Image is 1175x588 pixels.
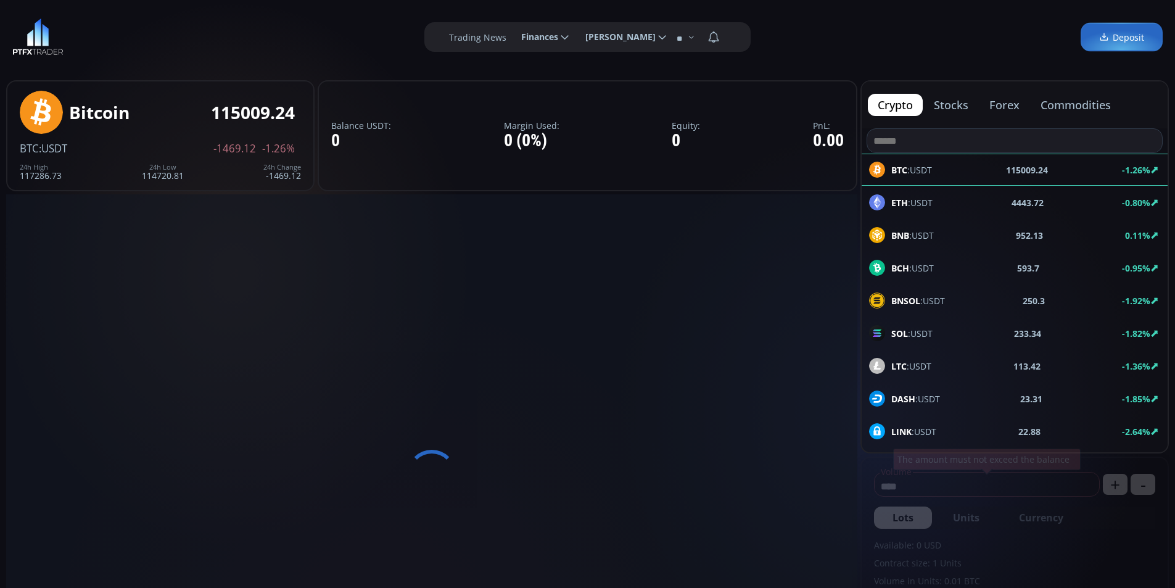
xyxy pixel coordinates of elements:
[1081,23,1163,52] a: Deposit
[142,164,184,171] div: 24h Low
[331,131,391,151] div: 0
[1122,393,1150,405] b: -1.85%
[891,262,934,275] span: :USDT
[891,230,909,241] b: BNB
[263,164,301,171] div: 24h Change
[1122,426,1150,437] b: -2.64%
[20,164,62,180] div: 117286.73
[504,131,559,151] div: 0 (0%)
[891,360,931,373] span: :USDT
[868,94,923,116] button: crypto
[1125,230,1150,241] b: 0.11%
[1122,360,1150,372] b: -1.36%
[20,164,62,171] div: 24h High
[1017,262,1039,275] b: 593.7
[891,196,933,209] span: :USDT
[891,393,915,405] b: DASH
[1018,425,1041,438] b: 22.88
[39,141,67,155] span: :USDT
[891,392,940,405] span: :USDT
[1122,262,1150,274] b: -0.95%
[813,121,844,130] label: PnL:
[20,141,39,155] span: BTC
[331,121,391,130] label: Balance USDT:
[672,121,700,130] label: Equity:
[891,425,936,438] span: :USDT
[449,31,506,44] label: Trading News
[1016,229,1043,242] b: 952.13
[1012,196,1044,209] b: 4443.72
[1031,94,1121,116] button: commodities
[891,328,908,339] b: SOL
[69,103,130,122] div: Bitcoin
[813,131,844,151] div: 0.00
[891,327,933,340] span: :USDT
[891,197,908,209] b: ETH
[891,360,907,372] b: LTC
[12,19,64,56] img: LOGO
[1099,31,1144,44] span: Deposit
[263,164,301,180] div: -1469.12
[577,25,656,49] span: [PERSON_NAME]
[891,295,920,307] b: BNSOL
[891,229,934,242] span: :USDT
[891,294,945,307] span: :USDT
[672,131,700,151] div: 0
[1023,294,1045,307] b: 250.3
[213,143,256,154] span: -1469.12
[262,143,295,154] span: -1.26%
[504,121,559,130] label: Margin Used:
[1020,392,1042,405] b: 23.31
[142,164,184,180] div: 114720.81
[211,103,295,122] div: 115009.24
[513,25,558,49] span: Finances
[1122,197,1150,209] b: -0.80%
[891,262,909,274] b: BCH
[891,426,912,437] b: LINK
[1122,295,1150,307] b: -1.92%
[1122,328,1150,339] b: -1.82%
[1013,360,1041,373] b: 113.42
[1014,327,1041,340] b: 233.34
[979,94,1029,116] button: forex
[924,94,978,116] button: stocks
